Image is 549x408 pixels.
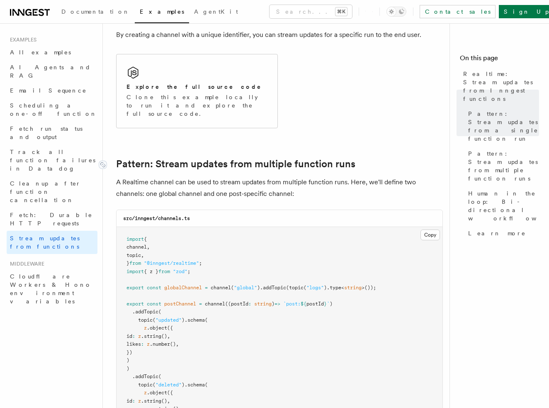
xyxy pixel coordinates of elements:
span: import [126,236,144,242]
span: .schema [185,317,205,323]
kbd: ⌘K [335,7,347,16]
span: .addTopic [260,285,286,291]
span: Stream updates from functions [10,235,80,250]
a: AI Agents and RAG [7,60,97,83]
span: , [167,398,170,404]
span: = [205,285,208,291]
span: () [170,341,176,347]
span: AgentKit [194,8,238,15]
span: = [199,301,202,307]
span: : [132,333,135,339]
span: export [126,285,144,291]
span: ({ [167,390,173,396]
span: All examples [10,49,71,56]
span: `post: [283,301,301,307]
span: ; [199,260,202,266]
span: "@inngest/realtime" [144,260,199,266]
a: All examples [7,45,97,60]
a: Documentation [56,2,135,22]
span: "zod" [173,269,187,274]
span: id [126,333,132,339]
span: Documentation [61,8,130,15]
span: : [248,301,251,307]
span: ) [324,285,327,291]
span: => [274,301,280,307]
span: ; [187,269,190,274]
span: { z } [144,269,158,274]
span: Cloudflare Workers & Hono environment variables [10,273,92,305]
span: .object [147,325,167,331]
span: Fetch: Durable HTTP requests [10,212,92,227]
button: Toggle dark mode [386,7,406,17]
span: topic [138,382,153,388]
span: .object [147,390,167,396]
span: .addTopic [132,374,158,379]
span: z [147,341,150,347]
a: Fetch run status and output [7,121,97,144]
span: ( [158,374,161,379]
span: z [138,398,141,404]
span: ( [304,285,306,291]
span: "global" [234,285,257,291]
span: ( [158,309,161,315]
a: Human in the loop: Bi-directional workflows [465,186,539,226]
span: "deleted" [155,382,182,388]
span: .number [150,341,170,347]
span: ({ [167,325,173,331]
span: from [129,260,141,266]
span: ) [272,301,274,307]
span: .addTopic [132,309,158,315]
a: Pattern: Stream updates from multiple function runs [465,146,539,186]
span: .type [327,285,341,291]
span: ((postId [225,301,248,307]
span: ${ [301,301,306,307]
span: Track all function failures in Datadog [10,149,95,172]
span: ) [182,382,185,388]
span: channel [211,285,231,291]
a: AgentKit [189,2,243,22]
span: Pattern: Stream updates from multiple function runs [468,149,539,183]
span: < [341,285,344,291]
span: : [132,398,135,404]
span: AI Agents and RAG [10,64,91,79]
a: Scheduling a one-off function [7,98,97,121]
span: Examples [140,8,184,15]
span: globalChannel [164,285,202,291]
span: ( [286,285,289,291]
span: , [176,341,179,347]
span: const [147,285,161,291]
span: Examples [7,37,36,43]
span: Fetch run status and output [10,125,83,140]
span: } [324,301,327,307]
span: string [254,301,272,307]
span: , [147,244,150,250]
span: ` [327,301,330,307]
button: Copy [420,230,440,240]
span: .string [141,333,161,339]
span: ( [153,317,155,323]
a: Cleanup after function cancellation [7,176,97,208]
code: src/inngest/channels.ts [123,215,190,221]
span: likes [126,341,141,347]
span: , [141,252,144,258]
span: , [167,333,170,339]
span: } [126,260,129,266]
h4: On this page [460,53,539,66]
a: Pattern: Stream updates from a single function run [465,106,539,146]
a: Track all function failures in Datadog [7,144,97,176]
h2: Explore the full source code [126,83,262,91]
span: ) [257,285,260,291]
span: Pattern: Stream updates from a single function run [468,110,539,143]
a: Contact sales [420,5,496,18]
span: Learn more [468,229,526,237]
span: ( [205,317,208,323]
span: () [161,333,167,339]
span: ) [126,357,129,363]
span: ) [330,301,333,307]
span: channel [205,301,225,307]
span: const [147,301,161,307]
p: Clone this example locally to run it and explore the full source code. [126,93,267,118]
span: channel [126,244,147,250]
span: Cleanup after function cancellation [10,180,81,203]
span: string [344,285,362,291]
